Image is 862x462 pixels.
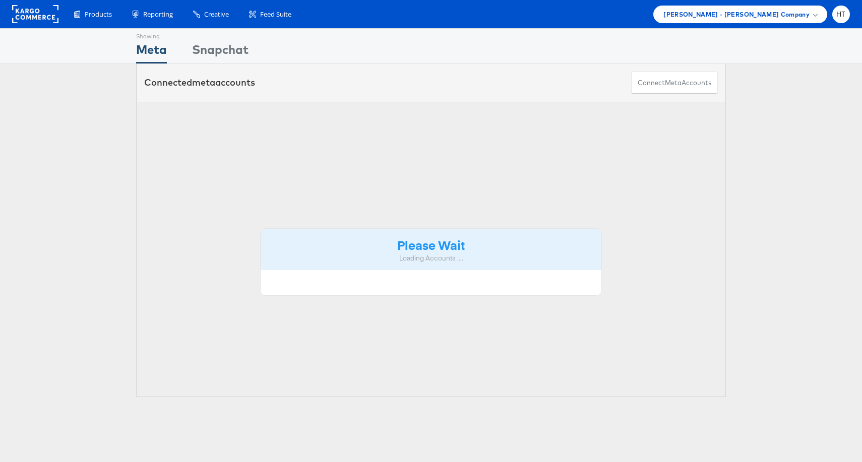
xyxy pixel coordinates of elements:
[260,10,291,19] span: Feed Suite
[192,77,215,88] span: meta
[631,72,718,94] button: ConnectmetaAccounts
[136,41,167,63] div: Meta
[397,236,465,253] strong: Please Wait
[85,10,112,19] span: Products
[204,10,229,19] span: Creative
[143,10,173,19] span: Reporting
[192,41,249,63] div: Snapchat
[663,9,810,20] span: [PERSON_NAME] - [PERSON_NAME] Company
[665,78,682,88] span: meta
[836,11,846,18] span: HT
[268,253,594,263] div: Loading Accounts ....
[136,29,167,41] div: Showing
[144,76,255,89] div: Connected accounts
